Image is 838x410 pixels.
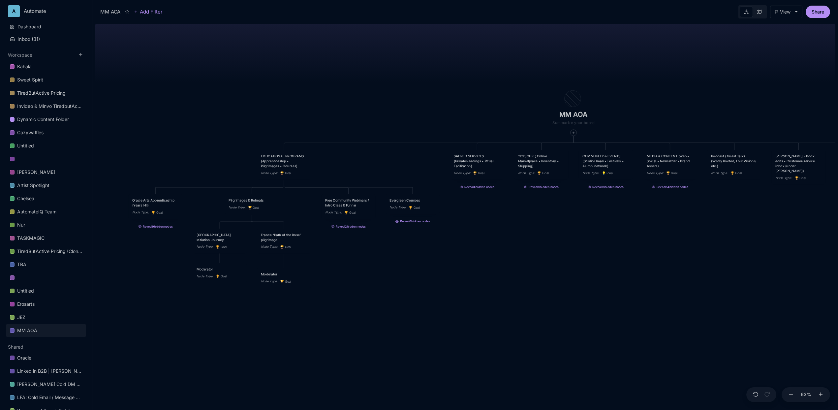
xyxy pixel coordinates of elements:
span: Goal [280,279,292,284]
i: 🏆 [280,171,285,175]
i: 🏆 [666,171,671,175]
button: Reveal2hidden nodes [322,222,376,230]
div: Untitled [6,285,86,298]
a: JEZ [6,311,86,324]
div: [GEOGRAPHIC_DATA] Initiation JourneyNode Type:🏆Goal [193,228,247,254]
span: Goal [795,176,806,181]
div: TiredButActive Pricing [17,89,66,97]
a: TASKMAGIC [6,232,86,244]
button: Reveal18hidden nodes [579,182,633,190]
div: MM AOA [100,8,120,16]
div: Node Type : [582,171,599,175]
button: Reveal9hidden nodes [514,182,569,190]
div: 1111 SOUK ( Online Marketplace • Inventory • Shipping) [518,153,565,168]
a: Sweet Spirit [6,74,86,86]
a: Dashboard [6,20,86,33]
i: 🏆 [795,176,799,180]
div: Node Type : [711,171,728,175]
div: LFA: Cold Email / Message Flow for Sales Team [17,394,82,401]
div: AutomateIQ Team [6,205,86,218]
div: Free Community Webinars / Intro Class & FunnelNode Type:🏆GoalReveal2hidden nodes [321,194,376,230]
span: Goal [280,244,292,249]
a: Dynamic Content Folder [6,113,86,126]
span: Goal [730,171,742,175]
div: Kahala [17,63,32,71]
div: Workspace [6,58,86,339]
div: Erosarts [6,298,86,311]
div: Free Community Webinars / Intro Class & Funnel [325,198,372,208]
div: Node Type : [518,171,535,175]
i: 💡 [602,171,606,175]
button: 63% [798,387,814,402]
button: Share [806,6,830,18]
i: 🏆 [280,245,285,249]
div: France “Path of the Rose” pilgrimageNode Type:🏆Goal [257,228,311,254]
div: Untitled [17,142,34,150]
div: ModeratorNode Type:🏆Goal [193,263,247,283]
a: Untitled [6,140,86,152]
a: Erosarts [6,298,86,310]
div: [PERSON_NAME] – Book edits • Customer‑service inbox (under [PERSON_NAME]) [775,153,822,173]
div: JEZ [17,313,25,321]
a: Untitled [6,285,86,297]
div: Untitled [17,287,34,295]
div: [PERSON_NAME] Cold DM Templates [6,378,86,391]
div: Dynamic Content Folder [17,115,69,123]
div: TiredButActive Pricing (Clone) [17,247,82,255]
div: MM AOA [17,327,37,334]
div: MEDIA & CONTENT (Web • Social • Newsletter • Brand Assets)Node Type:🏆GoalReveal54hidden nodes [643,149,697,190]
div: [PERSON_NAME] [17,168,55,176]
div: Node Type : [454,171,471,175]
a: MM AOA [6,324,86,337]
span: Goal [151,210,163,215]
div: Node Type : [197,274,213,279]
a: TiredButActive Pricing [6,87,86,99]
div: 1111 SOUK ( Online Marketplace • Inventory • Shipping)Node Type:🏆GoalReveal9hidden nodes [514,149,569,190]
div: Node Type : [775,175,792,180]
a: TBA [6,258,86,271]
div: Pilgrimages & RetreatsNode Type:🏆Goal [225,194,279,214]
a: TiredButActive Pricing (Clone) [6,245,86,258]
span: Idea [602,171,613,175]
div: Cozywaffles [17,129,44,137]
i: 🏆 [248,205,253,209]
div: Node Type : [261,279,278,284]
div: [GEOGRAPHIC_DATA] Initiation Journey [197,232,243,242]
button: Reveal4hidden nodes [450,182,504,190]
div: Chelsea [6,192,86,205]
span: Goal [409,205,420,210]
a: Artist Spotlight [6,179,86,192]
i: 🏆 [344,210,349,214]
div: Chelsea [17,195,34,203]
a: [PERSON_NAME] [6,166,86,178]
div: Linked in B2B | [PERSON_NAME] & [PERSON_NAME] [17,367,82,375]
div: Podcast / Guest Talks (Wildly Rooted, Four Visions, etc.) [711,153,758,168]
div: [PERSON_NAME] Cold DM Templates [17,380,82,388]
a: Invideo & Minvo TiredbutActive [6,100,86,112]
span: Goal [216,274,227,279]
i: 🏆 [537,171,542,175]
div: Podcast / Guest Talks (Wildly Rooted, Four Visions, etc.)Node Type:🏆Goal [707,149,761,180]
div: MEDIA & CONTENT (Web • Social • Newsletter • Brand Assets) [647,153,693,168]
div: Node Type : [197,244,213,249]
a: Nur [6,219,86,231]
button: Workspace [8,52,32,58]
div: AutomateIQ Team [17,208,56,216]
div: TASKMAGIC [17,234,45,242]
div: Oracle Arts Apprenticeship (Years I‑III) [132,198,179,208]
a: Cozywaffles [6,126,86,139]
button: Shared [8,344,23,350]
i: 🏆 [216,245,220,249]
div: Pilgrimages & Retreats [229,198,275,203]
i: 🏆 [216,274,220,278]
